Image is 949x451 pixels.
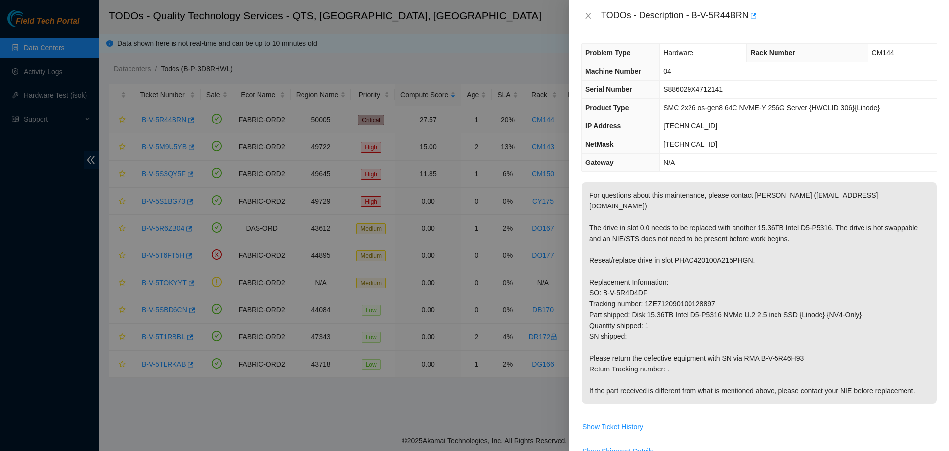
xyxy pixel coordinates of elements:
button: Show Ticket History [582,419,644,435]
span: Show Ticket History [582,421,643,432]
span: S886029X4712141 [663,85,723,93]
span: Hardware [663,49,693,57]
span: Gateway [585,159,614,166]
span: [TECHNICAL_ID] [663,140,717,148]
span: CM144 [872,49,894,57]
span: N/A [663,159,675,166]
span: [TECHNICAL_ID] [663,122,717,130]
button: Close [581,11,595,21]
span: Serial Number [585,85,632,93]
span: Machine Number [585,67,641,75]
span: Rack Number [750,49,795,57]
span: NetMask [585,140,614,148]
p: For questions about this maintenance, please contact [PERSON_NAME] ([EMAIL_ADDRESS][DOMAIN_NAME])... [582,182,937,404]
span: close [584,12,592,20]
span: 04 [663,67,671,75]
span: SMC 2x26 os-gen8 64C NVME-Y 256G Server {HWCLID 306}{Linode} [663,104,880,112]
span: Problem Type [585,49,631,57]
div: TODOs - Description - B-V-5R44BRN [601,8,937,24]
span: Product Type [585,104,629,112]
span: IP Address [585,122,621,130]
